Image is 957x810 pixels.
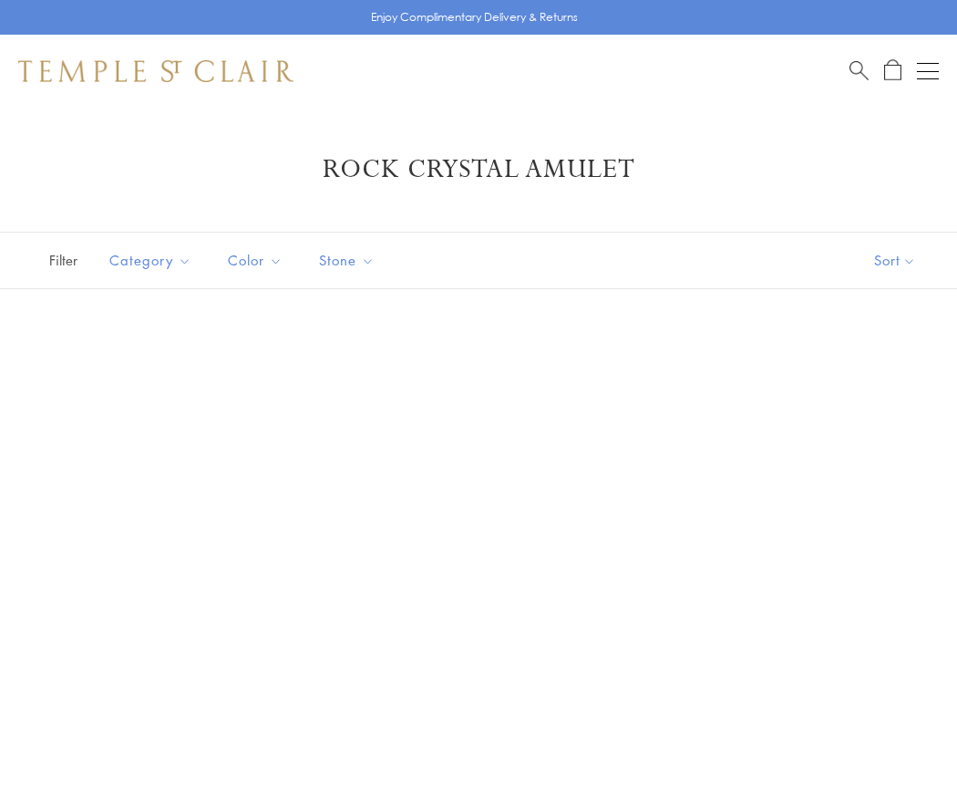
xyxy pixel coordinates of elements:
[884,59,901,82] a: Open Shopping Bag
[96,240,205,281] button: Category
[219,249,296,272] span: Color
[917,60,939,82] button: Open navigation
[371,8,578,26] p: Enjoy Complimentary Delivery & Returns
[46,153,911,186] h1: Rock Crystal Amulet
[100,249,205,272] span: Category
[305,240,388,281] button: Stone
[833,233,957,288] button: Show sort by
[18,60,293,82] img: Temple St. Clair
[310,249,388,272] span: Stone
[214,240,296,281] button: Color
[849,59,869,82] a: Search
